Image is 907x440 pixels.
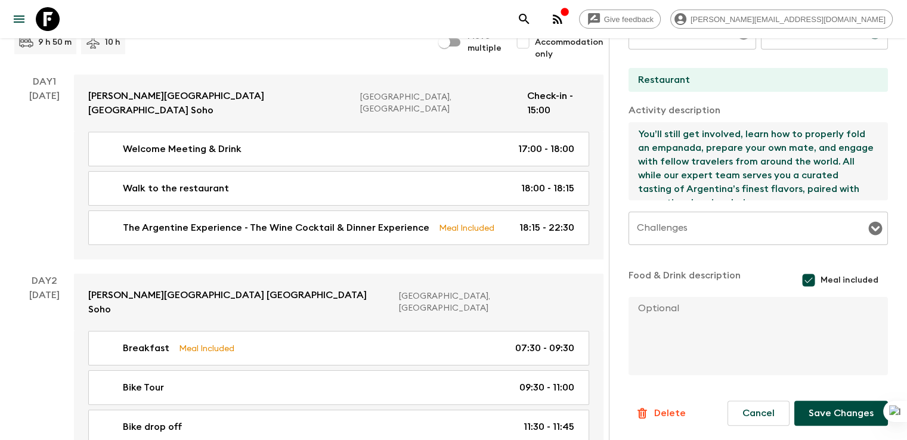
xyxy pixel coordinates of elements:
div: [PERSON_NAME][EMAIL_ADDRESS][DOMAIN_NAME] [670,10,893,29]
p: [PERSON_NAME][GEOGRAPHIC_DATA] [GEOGRAPHIC_DATA] Soho [88,288,389,317]
button: Cancel [728,401,790,426]
a: The Argentine Experience - The Wine Cocktail & Dinner ExperienceMeal Included18:15 - 22:30 [88,210,589,245]
span: Move multiple [468,30,502,54]
p: [GEOGRAPHIC_DATA], [GEOGRAPHIC_DATA] [360,91,518,115]
a: [PERSON_NAME][GEOGRAPHIC_DATA] [GEOGRAPHIC_DATA] Soho[GEOGRAPHIC_DATA], [GEOGRAPHIC_DATA]Check-in... [74,75,603,132]
span: Meal included [821,274,878,286]
button: Delete [629,401,692,425]
p: Food & Drink description [629,268,741,292]
span: Show Accommodation only [535,24,603,60]
p: [PERSON_NAME][GEOGRAPHIC_DATA] [GEOGRAPHIC_DATA] Soho [88,89,351,117]
p: 17:00 - 18:00 [518,142,574,156]
p: The Argentine Experience - The Wine Cocktail & Dinner Experience [123,221,429,235]
span: [PERSON_NAME][EMAIL_ADDRESS][DOMAIN_NAME] [684,15,892,24]
button: Open [867,220,884,237]
a: Welcome Meeting & Drink17:00 - 18:00 [88,132,589,166]
p: Day 1 [14,75,74,89]
p: Walk to the restaurant [123,181,229,196]
p: Meal Included [179,342,234,355]
a: Walk to the restaurant18:00 - 18:15 [88,171,589,206]
p: 10 h [105,36,120,48]
a: Bike Tour09:30 - 11:00 [88,370,589,405]
a: [PERSON_NAME][GEOGRAPHIC_DATA] [GEOGRAPHIC_DATA] Soho[GEOGRAPHIC_DATA], [GEOGRAPHIC_DATA] [74,274,603,331]
a: BreakfastMeal Included07:30 - 09:30 [88,331,589,365]
p: 18:15 - 22:30 [519,221,574,235]
p: Day 2 [14,274,74,288]
p: Welcome Meeting & Drink [123,142,242,156]
button: search adventures [512,7,536,31]
p: Activity description [629,103,888,117]
span: Give feedback [598,15,660,24]
p: 18:00 - 18:15 [521,181,574,196]
p: [GEOGRAPHIC_DATA], [GEOGRAPHIC_DATA] [399,290,580,314]
p: 11:30 - 11:45 [524,420,574,434]
p: Bike Tour [123,380,164,395]
p: Meal Included [439,221,494,234]
p: 07:30 - 09:30 [515,341,574,355]
p: 09:30 - 11:00 [519,380,574,395]
p: Breakfast [123,341,169,355]
a: Give feedback [579,10,661,29]
button: menu [7,7,31,31]
p: 9 h 50 m [38,36,72,48]
p: Delete [654,406,686,420]
p: Check-in - 15:00 [527,89,589,117]
div: [DATE] [29,89,60,259]
textarea: Interactive and immersive 7-course, 17-dish dinner tasting menu. This is not a typical cooking cl... [629,122,878,200]
p: Bike drop off [123,420,182,434]
button: Save Changes [794,401,888,426]
input: End Location (leave blank if same as Start) [629,68,878,92]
